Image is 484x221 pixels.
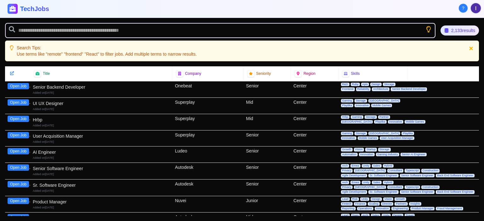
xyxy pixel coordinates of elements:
[350,181,360,184] span: Emea
[172,98,244,114] div: Superplay
[459,4,468,13] button: About Techjobs
[33,117,170,123] div: Hrbp
[354,169,386,172] span: [GEOGRAPHIC_DATA]
[378,115,390,119] span: Partner
[8,99,29,106] button: Open Job
[341,214,350,217] span: Lead
[8,164,29,171] button: Open Job
[17,45,197,51] p: Search Tips:
[341,207,356,210] span: Reporting
[244,81,291,97] div: Senior
[354,185,386,189] span: [GEOGRAPHIC_DATA]
[391,207,409,210] span: Engineering
[291,146,338,163] div: Center
[341,136,356,140] span: Innovative
[383,83,395,86] span: Storage
[341,185,353,189] span: Privacy
[405,185,420,189] span: Typescript
[350,164,360,168] span: Emea
[291,180,338,196] div: Center
[354,202,366,206] span: Finance
[33,100,170,107] div: UI UX Designer
[354,148,364,151] span: Vision
[244,146,291,163] div: Senior
[360,197,369,201] span: Unity
[33,91,170,95] div: Added on [DATE]
[244,130,291,146] div: Senior
[368,202,380,206] span: Scaling
[387,185,403,189] span: Consultant
[400,190,435,194] span: Senior Software Engineer
[371,197,382,201] span: Design
[8,148,29,154] button: Open Job
[33,156,170,160] div: Added on [DATE]
[341,148,353,151] span: Growth
[341,99,354,102] span: Gaming
[441,25,479,36] div: 2,133 results
[409,202,421,206] span: Insights
[359,153,375,156] span: Innovation
[172,196,244,213] div: Nuvei
[405,169,420,172] span: Typescript
[244,114,291,130] div: Mid
[33,182,170,188] div: Sr. Software Engineer
[351,214,360,217] span: Saas
[303,71,315,76] span: Region
[33,124,170,128] div: Added on [DATE]
[17,51,197,57] p: Use terms like "remote" "frontend" "React" to filter jobs. Add multiple terms to narrow results.
[351,197,359,201] span: Risk
[383,197,393,201] span: Vision
[410,207,435,210] span: Product Manager
[387,169,403,172] span: Consultant
[341,104,354,107] span: Playtika
[351,115,363,119] span: Gaming
[395,202,408,206] span: Partners
[354,99,367,102] span: Storage
[341,181,349,184] span: Arch
[8,132,29,138] button: Open Job
[372,87,389,91] span: Architecture
[382,214,391,217] span: Unity
[185,71,201,76] span: Company
[291,196,338,213] div: Center
[341,202,353,206] span: Fintech
[341,132,354,135] span: Gaming
[33,165,170,172] div: Senior Software Engineer
[405,120,425,124] span: Mobile Games
[381,202,394,206] span: Director
[43,71,50,76] span: Title
[400,153,427,156] span: Senior AI Engineer
[172,114,244,130] div: Superplay
[244,163,291,179] div: Senior
[172,180,244,196] div: Autodesk
[401,132,414,135] span: Playtika
[351,83,360,86] span: Ruby
[370,83,382,86] span: Design
[33,133,170,139] div: User Acquisition Manager
[341,153,358,156] span: Automation
[244,196,291,213] div: Junior
[341,87,355,91] span: Frontend
[33,107,170,111] div: Added on [DATE]
[172,146,244,163] div: Ludeo
[374,120,387,124] span: Playtika
[378,148,391,151] span: Storage
[291,130,338,146] div: Center
[368,190,399,194] span: Sr. Software Engineer
[172,130,244,146] div: Superplay
[172,163,244,179] div: Autodesk
[172,81,244,97] div: Onebeat
[33,189,170,193] div: Added on [DATE]
[462,5,464,11] span: ?
[421,185,440,189] span: Construction
[368,99,400,102] span: [GEOGRAPHIC_DATA]
[371,214,381,217] span: Sales
[436,190,475,194] span: Back End Software Engineer
[436,207,463,210] span: Fraud Management
[341,120,373,124] span: [GEOGRAPHIC_DATA]
[33,149,170,155] div: AI Engineer
[354,104,370,107] span: Innovative
[8,116,29,122] button: Open Job
[362,181,371,184] span: Unity
[395,197,406,201] span: Growth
